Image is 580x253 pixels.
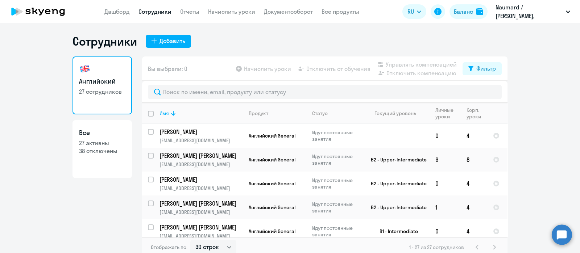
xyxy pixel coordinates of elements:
p: [PERSON_NAME] [PERSON_NAME] [159,152,241,160]
td: 4 [461,124,487,148]
div: Продукт [249,110,268,117]
div: Корп. уроки [467,107,487,120]
span: Английский General [249,228,295,235]
a: [PERSON_NAME] [PERSON_NAME] [159,152,243,160]
a: [PERSON_NAME] [159,176,243,184]
a: Все продукты [322,8,359,15]
p: Идут постоянные занятия [312,153,362,166]
div: Фильтр [476,64,496,73]
button: RU [402,4,426,19]
div: Баланс [454,7,473,16]
img: balance [476,8,483,15]
td: 1 [430,195,461,219]
span: Английский General [249,204,295,211]
p: [PERSON_NAME] [PERSON_NAME] [159,223,241,231]
td: 0 [430,124,461,148]
button: Naumard / [PERSON_NAME], [PERSON_NAME] [492,3,574,20]
a: [PERSON_NAME] [PERSON_NAME] [159,223,243,231]
td: 6 [430,148,461,172]
p: 27 активны [79,139,125,147]
span: Вы выбрали: 0 [148,64,187,73]
p: Идут постоянные занятия [312,129,362,142]
p: Идут постоянные занятия [312,201,362,214]
p: [PERSON_NAME] [159,176,241,184]
p: Идут постоянные занятия [312,225,362,238]
div: Текущий уровень [375,110,416,117]
p: [EMAIL_ADDRESS][DOMAIN_NAME] [159,161,243,168]
td: B2 - Upper-Intermediate [362,195,430,219]
a: Сотрудники [138,8,171,15]
h3: Все [79,128,125,138]
span: Отображать по: [151,244,187,250]
button: Фильтр [463,62,502,75]
div: Добавить [159,37,185,45]
a: Документооборот [264,8,313,15]
td: 0 [430,219,461,243]
a: [PERSON_NAME] [159,128,243,136]
button: Добавить [146,35,191,48]
td: 8 [461,148,487,172]
div: Продукт [249,110,306,117]
span: Английский General [249,132,295,139]
div: Статус [312,110,328,117]
a: Начислить уроки [208,8,255,15]
span: RU [407,7,414,16]
p: [EMAIL_ADDRESS][DOMAIN_NAME] [159,137,243,144]
img: english [79,63,91,75]
span: Английский General [249,156,295,163]
a: Все27 активны38 отключены [72,120,132,178]
div: Текущий уровень [368,110,429,117]
a: [PERSON_NAME] [PERSON_NAME] [159,199,243,207]
p: Идут постоянные занятия [312,177,362,190]
h1: Сотрудники [72,34,137,49]
span: Английский General [249,180,295,187]
p: 27 сотрудников [79,88,125,96]
a: Дашборд [104,8,130,15]
p: [EMAIL_ADDRESS][DOMAIN_NAME] [159,233,243,239]
h3: Английский [79,77,125,86]
p: [EMAIL_ADDRESS][DOMAIN_NAME] [159,209,243,215]
div: Статус [312,110,362,117]
div: Личные уроки [435,107,456,120]
p: [EMAIL_ADDRESS][DOMAIN_NAME] [159,185,243,191]
td: 4 [461,172,487,195]
td: B2 - Upper-Intermediate [362,148,430,172]
div: Личные уроки [435,107,460,120]
span: 1 - 27 из 27 сотрудников [409,244,464,250]
button: Балансbalance [449,4,488,19]
a: Отчеты [180,8,199,15]
div: Имя [159,110,243,117]
div: Корп. уроки [467,107,482,120]
input: Поиск по имени, email, продукту или статусу [148,85,502,99]
p: Naumard / [PERSON_NAME], [PERSON_NAME] [496,3,563,20]
td: 4 [461,219,487,243]
a: Английский27 сотрудников [72,56,132,114]
td: B2 - Upper-Intermediate [362,172,430,195]
div: Имя [159,110,169,117]
td: 0 [430,172,461,195]
p: [PERSON_NAME] [PERSON_NAME] [159,199,241,207]
td: 4 [461,195,487,219]
p: [PERSON_NAME] [159,128,241,136]
p: 38 отключены [79,147,125,155]
td: B1 - Intermediate [362,219,430,243]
